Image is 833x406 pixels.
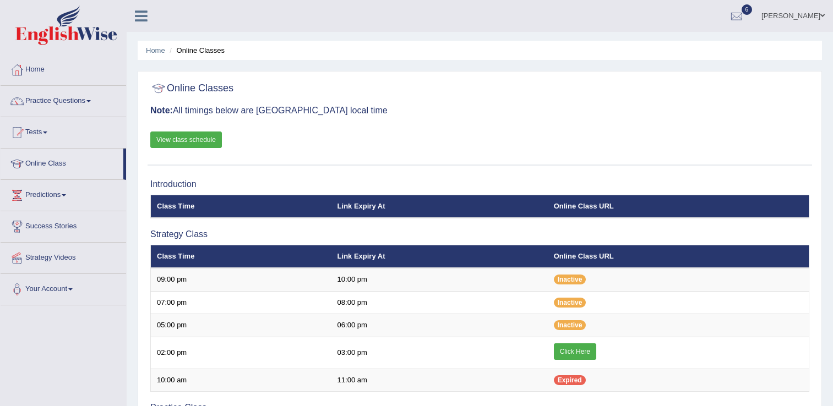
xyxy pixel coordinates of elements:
[554,275,586,284] span: Inactive
[331,245,548,268] th: Link Expiry At
[331,195,548,218] th: Link Expiry At
[331,268,548,291] td: 10:00 pm
[150,106,809,116] h3: All timings below are [GEOGRAPHIC_DATA] local time
[554,343,596,360] a: Click Here
[151,314,331,337] td: 05:00 pm
[1,180,126,207] a: Predictions
[151,195,331,218] th: Class Time
[1,149,123,176] a: Online Class
[150,179,809,189] h3: Introduction
[548,195,809,218] th: Online Class URL
[742,4,753,15] span: 6
[331,314,548,337] td: 06:00 pm
[1,274,126,301] a: Your Account
[1,243,126,270] a: Strategy Videos
[1,117,126,145] a: Tests
[331,291,548,314] td: 08:00 pm
[1,54,126,82] a: Home
[554,375,586,385] span: Expired
[548,245,809,268] th: Online Class URL
[151,245,331,268] th: Class Time
[554,320,586,330] span: Inactive
[151,291,331,314] td: 07:00 pm
[331,337,548,369] td: 03:00 pm
[146,46,165,54] a: Home
[150,80,233,97] h2: Online Classes
[554,298,586,308] span: Inactive
[151,369,331,392] td: 10:00 am
[1,211,126,239] a: Success Stories
[151,268,331,291] td: 09:00 pm
[150,106,173,115] b: Note:
[150,229,809,239] h3: Strategy Class
[331,369,548,392] td: 11:00 am
[150,131,222,148] a: View class schedule
[167,45,225,56] li: Online Classes
[151,337,331,369] td: 02:00 pm
[1,86,126,113] a: Practice Questions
